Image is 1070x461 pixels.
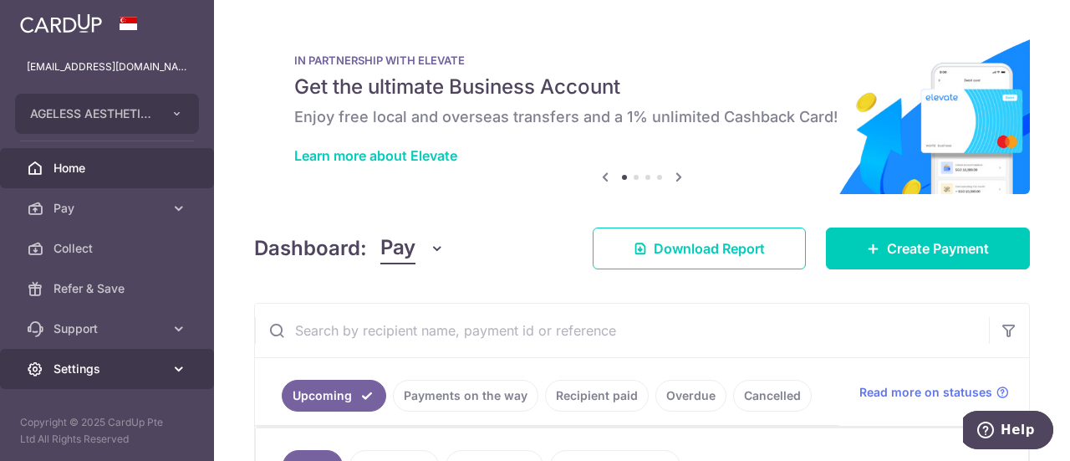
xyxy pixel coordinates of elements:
[294,74,990,100] h5: Get the ultimate Business Account
[294,147,457,164] a: Learn more about Elevate
[53,320,164,337] span: Support
[30,105,154,122] span: AGELESS AESTHETICS HOLDING PTE. LTD.
[593,228,806,269] a: Download Report
[53,240,164,257] span: Collect
[859,384,1009,401] a: Read more on statuses
[15,94,199,134] button: AGELESS AESTHETICS HOLDING PTE. LTD.
[255,304,989,357] input: Search by recipient name, payment id or reference
[545,380,649,412] a: Recipient paid
[53,361,164,377] span: Settings
[380,233,445,264] button: Pay
[393,380,538,412] a: Payments on the way
[254,27,1030,194] img: Renovation banner
[654,238,765,259] span: Download Report
[27,59,187,75] p: [EMAIL_ADDRESS][DOMAIN_NAME]
[53,280,164,297] span: Refer & Save
[53,200,164,217] span: Pay
[733,380,812,412] a: Cancelled
[38,12,72,27] span: Help
[963,411,1053,453] iframe: Opens a widget where you can find more information
[887,238,989,259] span: Create Payment
[380,233,415,264] span: Pay
[294,54,990,67] p: IN PARTNERSHIP WITH ELEVATE
[282,380,386,412] a: Upcoming
[859,384,992,401] span: Read more on statuses
[20,13,102,33] img: CardUp
[294,107,990,127] h6: Enjoy free local and overseas transfers and a 1% unlimited Cashback Card!
[53,160,164,177] span: Home
[254,233,367,264] h4: Dashboard:
[655,380,726,412] a: Overdue
[826,228,1030,269] a: Create Payment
